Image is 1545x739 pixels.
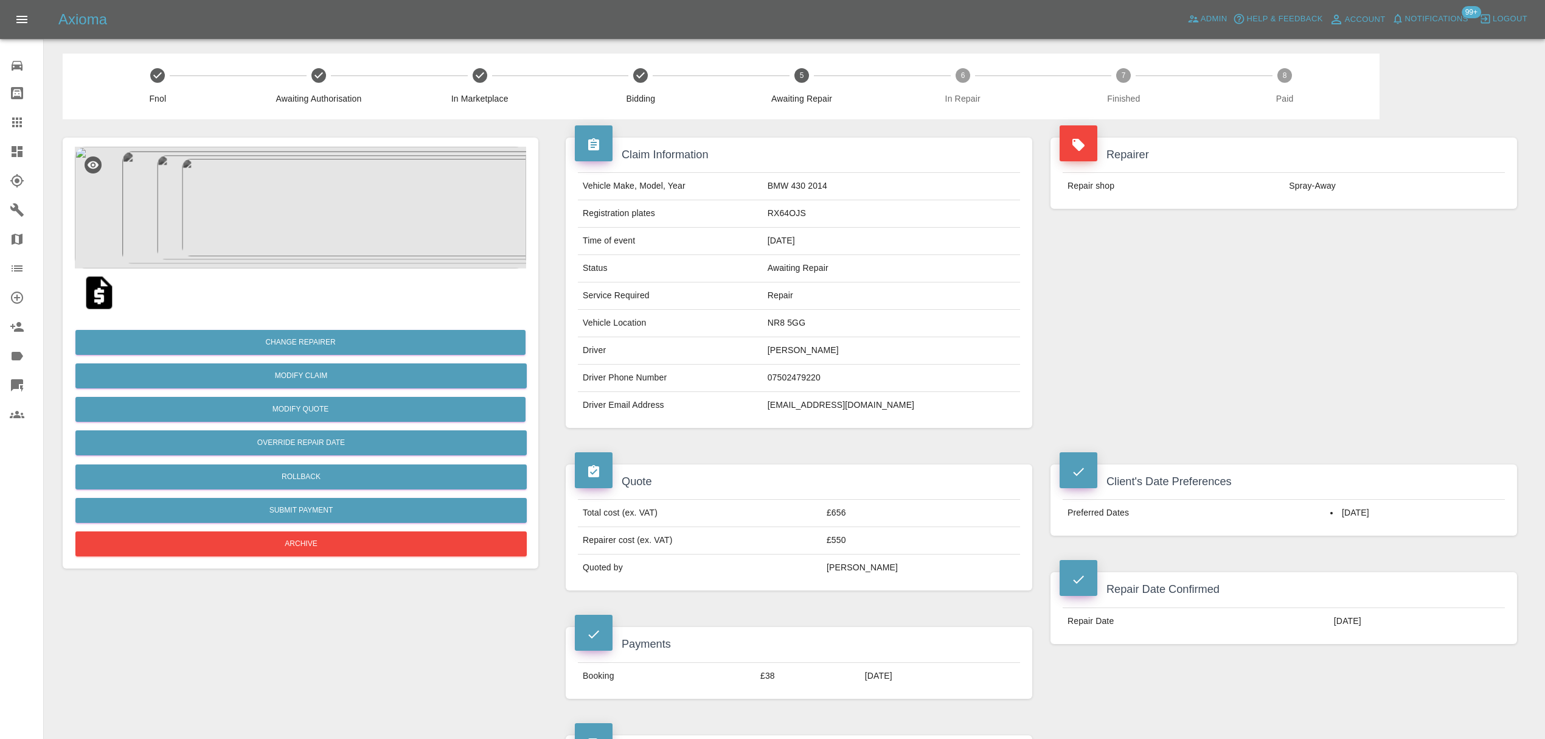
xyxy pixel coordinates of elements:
[1326,10,1389,29] a: Account
[58,10,107,29] h5: Axioma
[578,200,763,228] td: Registration plates
[763,282,1020,310] td: Repair
[1060,474,1508,490] h4: Client's Date Preferences
[1063,608,1329,634] td: Repair Date
[1476,10,1530,29] button: Logout
[860,662,1020,689] td: [DATE]
[565,93,717,105] span: Bidding
[763,173,1020,200] td: BMW 430 2014
[1493,12,1527,26] span: Logout
[578,228,763,255] td: Time of event
[763,365,1020,392] td: 07502479220
[578,365,763,392] td: Driver Phone Number
[75,531,527,556] button: Archive
[1345,13,1386,27] span: Account
[763,255,1020,282] td: Awaiting Repair
[822,527,1020,555] td: £550
[1405,12,1468,26] span: Notifications
[1060,581,1508,598] h4: Repair Date Confirmed
[75,498,527,523] button: Submit Payment
[578,282,763,310] td: Service Required
[1230,10,1325,29] button: Help & Feedback
[575,636,1023,653] h4: Payments
[1330,507,1500,519] li: [DATE]
[578,555,822,581] td: Quoted by
[75,363,527,388] a: Modify Claim
[75,147,526,268] img: 8261d6ab-26ae-411a-a2fb-1cd2dd4cb0a2
[575,147,1023,163] h4: Claim Information
[822,555,1020,581] td: [PERSON_NAME]
[1283,71,1287,80] text: 8
[7,5,36,34] button: Open drawer
[578,173,763,200] td: Vehicle Make, Model, Year
[243,93,395,105] span: Awaiting Authorisation
[726,93,878,105] span: Awaiting Repair
[1048,93,1200,105] span: Finished
[763,392,1020,419] td: [EMAIL_ADDRESS][DOMAIN_NAME]
[578,255,763,282] td: Status
[578,310,763,337] td: Vehicle Location
[800,71,804,80] text: 5
[763,337,1020,365] td: [PERSON_NAME]
[1122,71,1126,80] text: 7
[75,430,527,455] button: Override Repair Date
[1284,173,1505,200] td: Spray-Away
[578,500,822,527] td: Total cost (ex. VAT)
[82,93,234,105] span: Fnol
[1201,12,1227,26] span: Admin
[1060,147,1508,163] h4: Repairer
[1063,173,1284,200] td: Repair shop
[822,500,1020,527] td: £656
[763,310,1020,337] td: NR8 5GG
[578,337,763,365] td: Driver
[1389,10,1471,29] button: Notifications
[1329,608,1505,634] td: [DATE]
[887,93,1038,105] span: In Repair
[75,464,527,489] button: Rollback
[1184,10,1231,29] a: Admin
[960,71,965,80] text: 6
[1209,93,1361,105] span: Paid
[75,397,526,422] button: Modify Quote
[763,200,1020,228] td: RX64OJS
[80,273,119,312] img: qt_1RvgK7A4aDea5wMjIgxfvJOh
[404,93,555,105] span: In Marketplace
[1063,500,1325,527] td: Preferred Dates
[578,527,822,555] td: Repairer cost (ex. VAT)
[763,228,1020,255] td: [DATE]
[755,662,860,689] td: £38
[1462,6,1481,18] span: 99+
[575,474,1023,490] h4: Quote
[578,662,755,689] td: Booking
[578,392,763,419] td: Driver Email Address
[1246,12,1322,26] span: Help & Feedback
[75,330,526,355] button: Change Repairer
